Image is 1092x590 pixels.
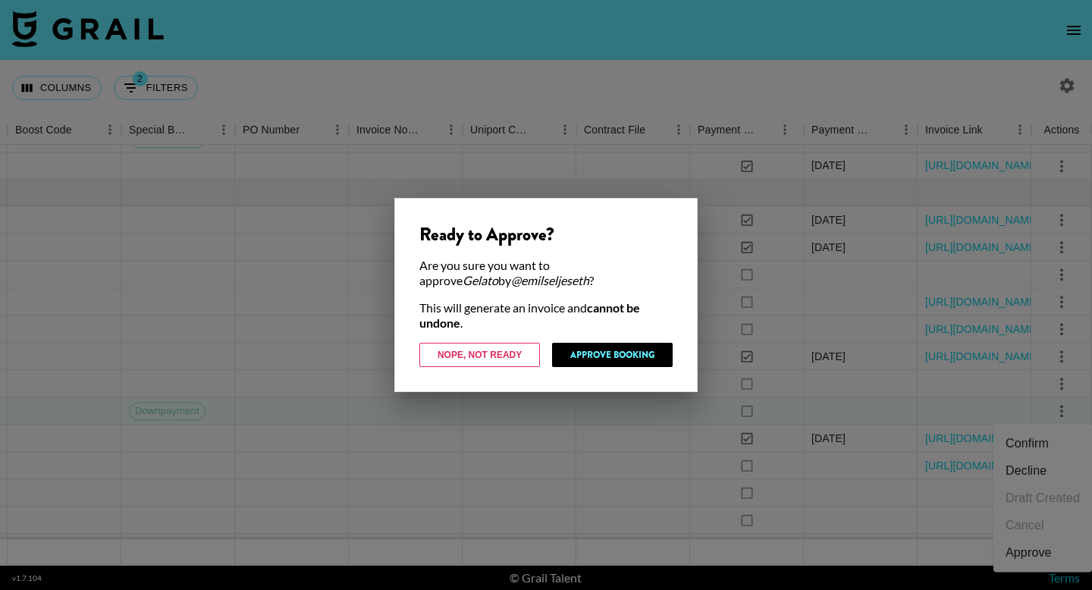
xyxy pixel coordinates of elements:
[419,343,540,367] button: Nope, Not Ready
[463,273,498,287] em: Gelato
[552,343,673,367] button: Approve Booking
[419,258,673,288] div: Are you sure you want to approve by ?
[419,300,673,331] div: This will generate an invoice and .
[419,300,640,330] strong: cannot be undone
[419,223,673,246] div: Ready to Approve?
[511,273,589,287] em: @ emilseljeseth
